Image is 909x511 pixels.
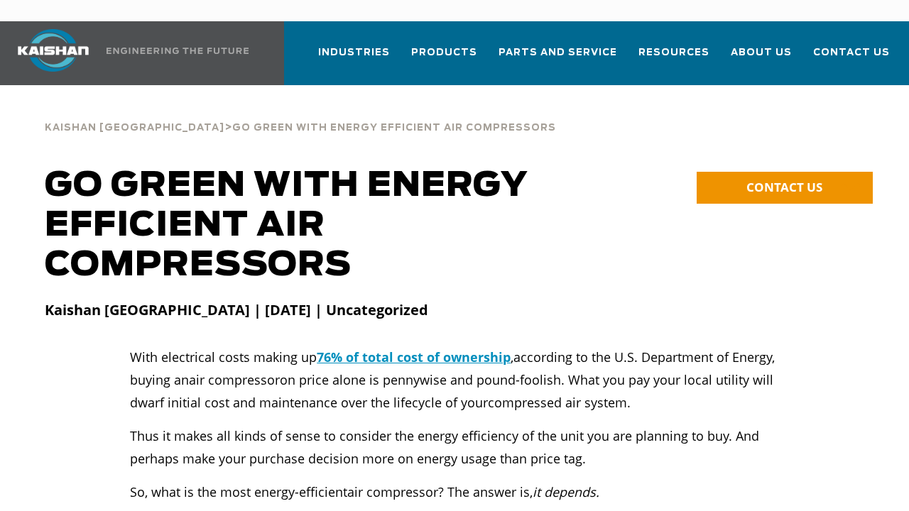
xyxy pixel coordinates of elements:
[107,48,249,54] img: Engineering the future
[189,371,280,388] span: air compressor
[45,300,428,319] strong: Kaishan [GEOGRAPHIC_DATA] | [DATE] | Uncategorized
[411,45,477,61] span: Products
[499,45,617,61] span: Parts and Service
[130,427,759,467] span: Thus it makes all kinds of sense to consider the energy efficiency of the unit you are planning t...
[499,34,617,82] a: Parts and Service
[318,34,390,82] a: Industries
[317,348,513,366] span: ,
[746,179,822,195] span: CONTACT US
[731,34,792,82] a: About Us
[45,121,224,133] a: Kaishan [GEOGRAPHIC_DATA]
[130,483,347,500] span: So, what is the most energy-efficient
[318,45,390,61] span: Industries
[438,483,533,500] span: ? The answer is,
[627,394,631,411] span: .
[45,106,556,139] div: >
[130,371,773,411] span: on price alone is pennywise and pound-foolish. What you pay your local utility will dwarf initial...
[813,34,890,82] a: Contact Us
[697,172,873,204] a: CONTACT US
[731,45,792,61] span: About Us
[232,123,556,133] span: Go Green with Energy Efficient Air Compressors
[45,166,563,285] h1: Go Green with Energy Efficient Air Compressors
[130,348,317,366] span: With electrical costs making up
[488,394,627,411] span: compressed air system
[347,483,438,500] span: air compressor
[638,45,709,61] span: Resources
[45,123,224,133] span: Kaishan [GEOGRAPHIC_DATA]
[232,121,556,133] a: Go Green with Energy Efficient Air Compressors
[533,483,599,500] i: it depends.
[317,348,511,366] a: 76% of total cost of ownership
[638,34,709,82] a: Resources
[411,34,477,82] a: Products
[813,45,890,61] span: Contact Us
